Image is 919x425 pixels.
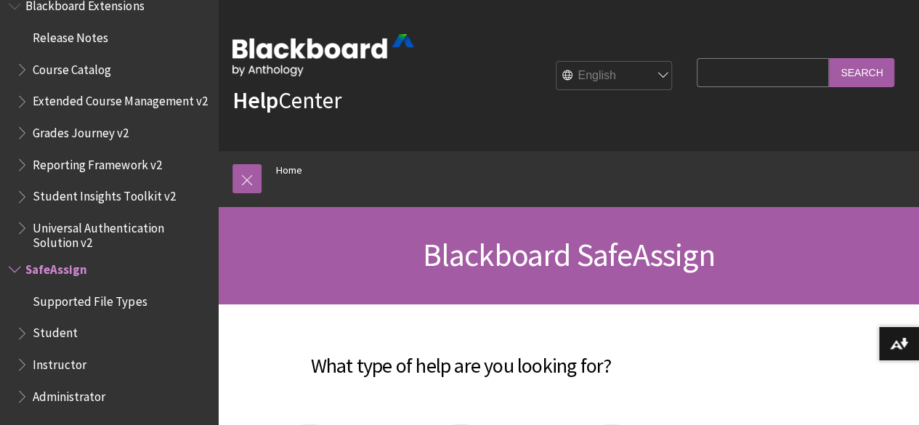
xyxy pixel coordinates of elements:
[232,34,414,76] img: Blackboard by Anthology
[33,57,111,77] span: Course Catalog
[33,289,147,309] span: Supported File Types
[9,257,209,408] nav: Book outline for Blackboard SafeAssign
[232,86,278,115] strong: Help
[33,89,207,109] span: Extended Course Management v2
[33,352,86,372] span: Instructor
[276,161,302,179] a: Home
[232,333,689,381] h2: What type of help are you looking for?
[422,235,714,275] span: Blackboard SafeAssign
[33,185,175,204] span: Student Insights Toolkit v2
[829,58,894,86] input: Search
[33,25,108,45] span: Release Notes
[33,321,78,341] span: Student
[25,257,87,277] span: SafeAssign
[33,121,129,140] span: Grades Journey v2
[33,153,161,172] span: Reporting Framework v2
[556,62,673,91] select: Site Language Selector
[33,384,105,404] span: Administrator
[232,86,341,115] a: HelpCenter
[33,216,208,250] span: Universal Authentication Solution v2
